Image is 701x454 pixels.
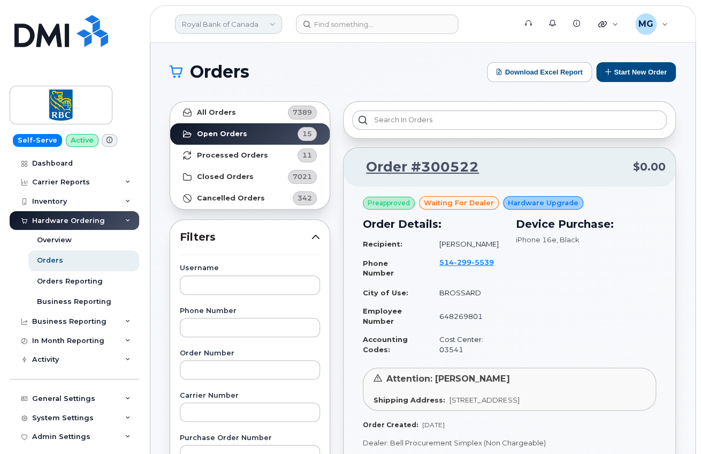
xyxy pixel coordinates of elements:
[363,216,503,232] h3: Order Details:
[439,258,494,266] span: 514
[487,62,592,82] button: Download Excel Report
[422,421,445,429] span: [DATE]
[170,166,330,188] a: Closed Orders7021
[298,193,312,203] span: 342
[633,159,666,175] span: $0.00
[471,258,494,266] span: 5539
[293,107,312,117] span: 7389
[302,129,312,139] span: 15
[197,194,265,203] strong: Cancelled Orders
[454,258,471,266] span: 299
[363,307,402,325] strong: Employee Number
[197,151,268,160] strong: Processed Orders
[386,374,509,384] span: Attention: [PERSON_NAME]
[180,308,320,315] label: Phone Number
[170,188,330,209] a: Cancelled Orders342
[516,235,557,244] span: iPhone 16e
[197,108,236,117] strong: All Orders
[170,123,330,145] a: Open Orders15
[439,258,494,277] a: 5142995539
[368,198,410,208] span: Preapproved
[197,173,254,181] strong: Closed Orders
[363,421,418,429] strong: Order Created:
[363,335,408,354] strong: Accounting Codes:
[352,110,667,130] input: Search in orders
[508,198,578,208] span: Hardware Upgrade
[293,172,312,182] span: 7021
[363,240,402,248] strong: Recipient:
[516,216,656,232] h3: Device Purchase:
[363,438,656,448] p: Dealer: Bell Procurement Simplex (Non Chargeable)
[180,265,320,272] label: Username
[180,229,311,245] span: Filters
[557,235,580,244] span: , Black
[180,435,320,442] label: Purchase Order Number
[197,130,247,138] strong: Open Orders
[363,259,394,278] strong: Phone Number
[449,396,519,404] span: [STREET_ADDRESS]
[424,198,494,208] span: waiting for dealer
[170,145,330,166] a: Processed Orders11
[374,396,445,404] strong: Shipping Address:
[170,102,330,123] a: All Orders7389
[363,288,408,297] strong: City of Use:
[430,302,503,330] td: 648269801
[430,284,503,302] td: BROSSARD
[430,235,503,254] td: [PERSON_NAME]
[190,64,249,80] span: Orders
[180,350,320,357] label: Order Number
[302,150,312,160] span: 11
[596,62,676,82] button: Start New Order
[353,158,479,177] a: Order #300522
[180,392,320,399] label: Carrier Number
[430,330,503,359] td: Cost Center: 03541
